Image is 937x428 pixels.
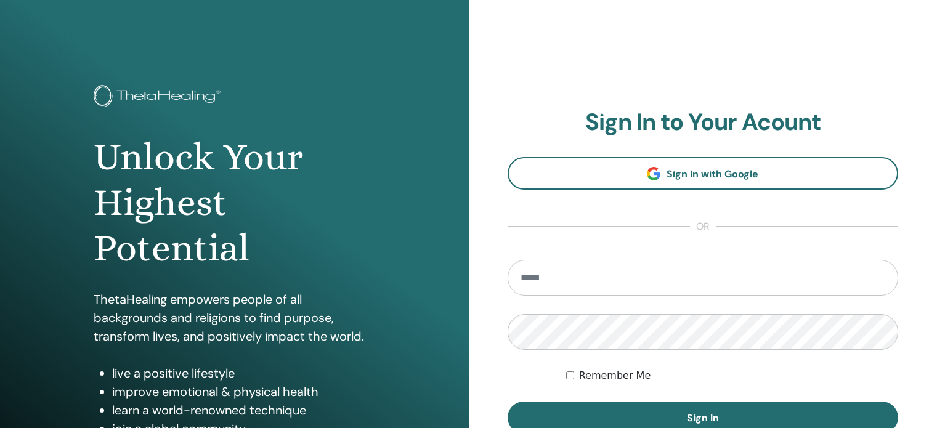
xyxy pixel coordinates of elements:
[579,368,651,383] label: Remember Me
[508,108,899,137] h2: Sign In to Your Acount
[667,168,758,180] span: Sign In with Google
[94,290,375,345] p: ThetaHealing empowers people of all backgrounds and religions to find purpose, transform lives, a...
[94,134,375,272] h1: Unlock Your Highest Potential
[112,364,375,382] li: live a positive lifestyle
[112,382,375,401] li: improve emotional & physical health
[566,368,898,383] div: Keep me authenticated indefinitely or until I manually logout
[690,219,716,234] span: or
[687,411,719,424] span: Sign In
[112,401,375,419] li: learn a world-renowned technique
[508,157,899,190] a: Sign In with Google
